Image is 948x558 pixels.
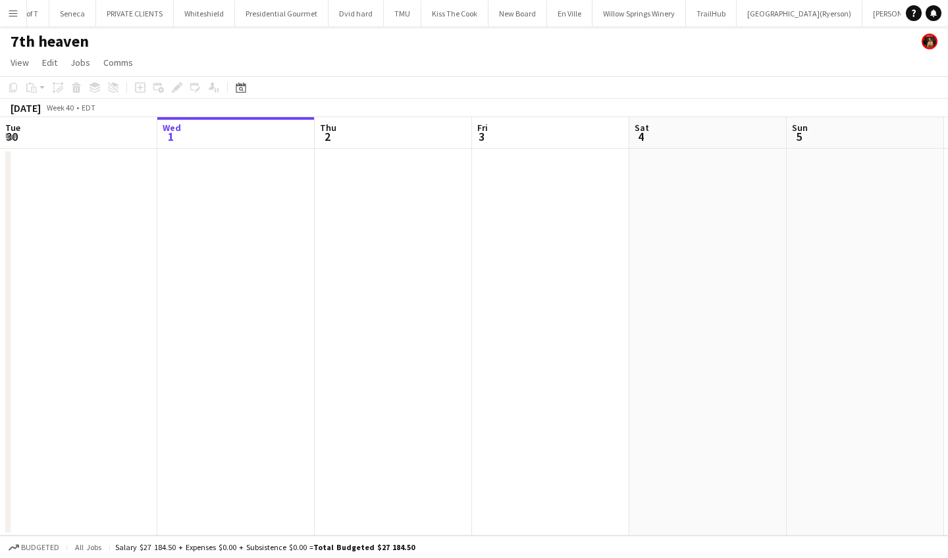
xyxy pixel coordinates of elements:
[103,57,133,68] span: Comms
[163,122,181,134] span: Wed
[477,122,488,134] span: Fri
[792,122,808,134] span: Sun
[737,1,862,26] button: [GEOGRAPHIC_DATA](Ryerson)
[161,129,181,144] span: 1
[7,540,61,555] button: Budgeted
[98,54,138,71] a: Comms
[421,1,488,26] button: Kiss The Cook
[3,129,20,144] span: 30
[11,57,29,68] span: View
[11,101,41,114] div: [DATE]
[115,542,415,552] div: Salary $27 184.50 + Expenses $0.00 + Subsistence $0.00 =
[43,103,76,113] span: Week 40
[635,122,649,134] span: Sat
[235,1,329,26] button: Presidential Gourmet
[5,122,20,134] span: Tue
[37,54,63,71] a: Edit
[320,122,336,134] span: Thu
[82,103,95,113] div: EDT
[5,54,34,71] a: View
[384,1,421,26] button: TMU
[547,1,592,26] button: En Ville
[329,1,384,26] button: Dvid hard
[922,34,937,49] app-user-avatar: Yani Salas
[174,1,235,26] button: Whiteshield
[686,1,737,26] button: TrailHub
[42,57,57,68] span: Edit
[592,1,686,26] button: Willow Springs Winery
[21,543,59,552] span: Budgeted
[475,129,488,144] span: 3
[790,129,808,144] span: 5
[96,1,174,26] button: PRIVATE CLIENTS
[633,129,649,144] span: 4
[313,542,415,552] span: Total Budgeted $27 184.50
[9,1,49,26] button: U of T
[72,542,104,552] span: All jobs
[70,57,90,68] span: Jobs
[49,1,96,26] button: Seneca
[488,1,547,26] button: New Board
[65,54,95,71] a: Jobs
[11,32,89,51] h1: 7th heaven
[318,129,336,144] span: 2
